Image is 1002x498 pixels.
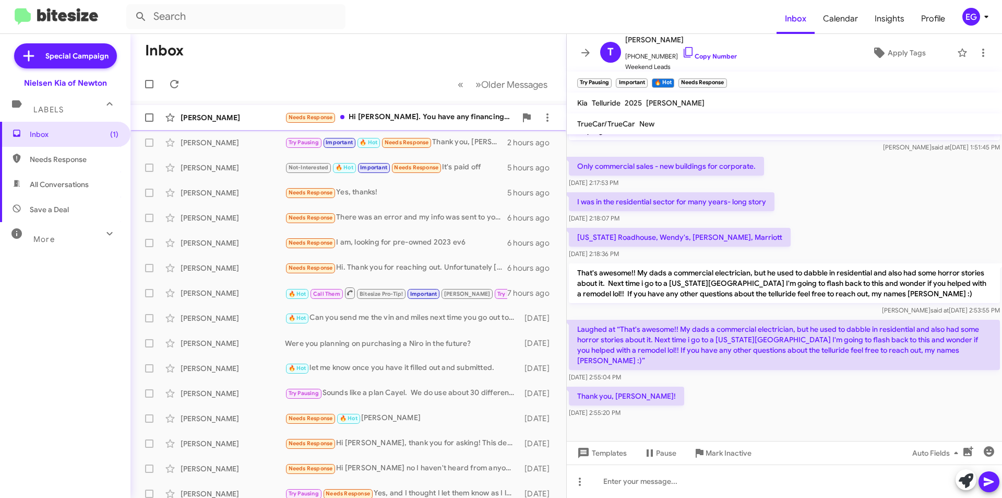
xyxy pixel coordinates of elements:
[519,438,558,449] div: [DATE]
[181,464,285,474] div: [PERSON_NAME]
[181,213,285,223] div: [PERSON_NAME]
[652,78,674,88] small: 🔥 Hot
[289,214,333,221] span: Needs Response
[866,4,913,34] a: Insights
[181,263,285,273] div: [PERSON_NAME]
[497,291,528,297] span: Try Pausing
[507,263,558,273] div: 6 hours ago
[777,4,815,34] span: Inbox
[962,8,980,26] div: EG
[706,444,751,462] span: Mark Inactive
[577,119,635,129] span: TrueCar/TrueCar
[385,139,429,146] span: Needs Response
[289,164,329,171] span: Not-Interested
[285,338,519,349] div: Were you planning on purchasing a Niro in the future?
[181,313,285,323] div: [PERSON_NAME]
[685,444,760,462] button: Mark Inactive
[815,4,866,34] a: Calendar
[607,44,614,61] span: T
[289,415,333,422] span: Needs Response
[289,139,319,146] span: Try Pausing
[888,43,926,62] span: Apply Tags
[625,62,737,72] span: Weekend Leads
[30,179,89,190] span: All Conversations
[569,320,1000,370] p: Laughed at “That's awesome!! My dads a commercial electrician, but he used to dabble in residenti...
[646,98,705,108] span: [PERSON_NAME]
[519,338,558,349] div: [DATE]
[326,139,353,146] span: Important
[285,362,519,374] div: let me know once you have it filled out and submitted.
[845,43,952,62] button: Apply Tags
[181,188,285,198] div: [PERSON_NAME]
[904,444,971,462] button: Auto Fields
[678,78,726,88] small: Needs Response
[507,137,558,148] div: 2 hours ago
[181,413,285,424] div: [PERSON_NAME]
[110,129,118,140] span: (1)
[592,98,621,108] span: Telluride
[181,363,285,374] div: [PERSON_NAME]
[289,264,333,271] span: Needs Response
[519,388,558,399] div: [DATE]
[931,306,949,314] span: said at
[953,8,991,26] button: EG
[507,188,558,198] div: 5 hours ago
[458,78,463,91] span: «
[285,387,519,399] div: Sounds like a plan Cayel. We do use about 30 different banks so we can also shop rates for you.
[360,164,387,171] span: Important
[639,119,654,129] span: New
[289,239,333,246] span: Needs Response
[569,179,618,187] span: [DATE] 2:17:53 PM
[285,187,507,199] div: Yes, thanks!
[481,79,547,90] span: Older Messages
[625,33,737,46] span: [PERSON_NAME]
[289,189,333,196] span: Needs Response
[452,74,554,95] nav: Page navigation example
[625,98,642,108] span: 2025
[569,157,764,176] p: Only commercial sales - new buildings for corporate.
[14,43,117,68] a: Special Campaign
[285,161,507,173] div: It's paid off
[181,163,285,173] div: [PERSON_NAME]
[507,213,558,223] div: 6 hours ago
[30,204,69,215] span: Save a Deal
[285,286,507,299] div: If you come into the dealership and leave a deposit, I can get you whatever car you want within 4...
[475,78,481,91] span: »
[635,444,685,462] button: Pause
[181,388,285,399] div: [PERSON_NAME]
[360,291,403,297] span: Bitesize Pro-Tip!
[285,237,507,249] div: I am, looking for pre-owned 2023 ev6
[181,238,285,248] div: [PERSON_NAME]
[126,4,345,29] input: Search
[289,390,319,397] span: Try Pausing
[913,4,953,34] span: Profile
[45,51,109,61] span: Special Campaign
[410,291,437,297] span: Important
[181,338,285,349] div: [PERSON_NAME]
[507,163,558,173] div: 5 hours ago
[507,238,558,248] div: 6 hours ago
[507,288,558,298] div: 7 hours ago
[285,262,507,274] div: Hi. Thank you for reaching out. Unfortunately [PERSON_NAME] is inconvenient for me.
[451,74,470,95] button: Previous
[577,78,612,88] small: Try Pausing
[289,315,306,321] span: 🔥 Hot
[932,143,950,151] span: said at
[569,192,774,211] p: I was in the residential sector for many years- long story
[145,42,184,59] h1: Inbox
[289,291,306,297] span: 🔥 Hot
[569,409,621,416] span: [DATE] 2:55:20 PM
[30,154,118,165] span: Needs Response
[519,313,558,323] div: [DATE]
[181,137,285,148] div: [PERSON_NAME]
[394,164,438,171] span: Needs Response
[24,78,107,88] div: Nielsen Kia of Newton
[285,312,519,324] div: Can you send me the vin and miles next time you go out to the vehicle?
[289,440,333,447] span: Needs Response
[30,129,118,140] span: Inbox
[285,111,516,123] div: Hi [PERSON_NAME]. You have any financing deals on new telluride?
[569,214,619,222] span: [DATE] 2:18:07 PM
[469,74,554,95] button: Next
